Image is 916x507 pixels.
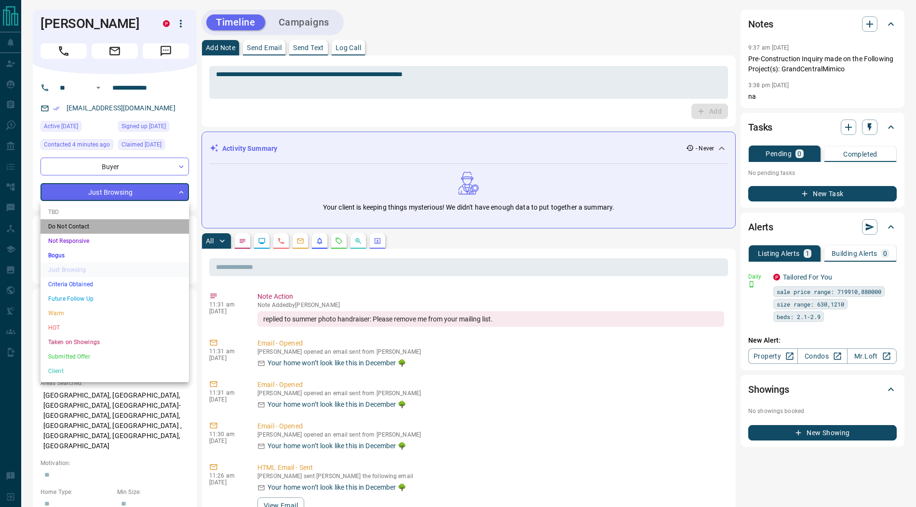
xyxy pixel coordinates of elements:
li: Bogus [40,248,189,263]
li: Taken on Showings [40,335,189,349]
li: Future Follow Up [40,292,189,306]
li: Client [40,364,189,378]
li: Criteria Obtained [40,277,189,292]
li: Not Responsive [40,234,189,248]
li: Do Not Contact [40,219,189,234]
li: HOT [40,320,189,335]
li: Submitted Offer [40,349,189,364]
li: TBD [40,205,189,219]
li: Warm [40,306,189,320]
